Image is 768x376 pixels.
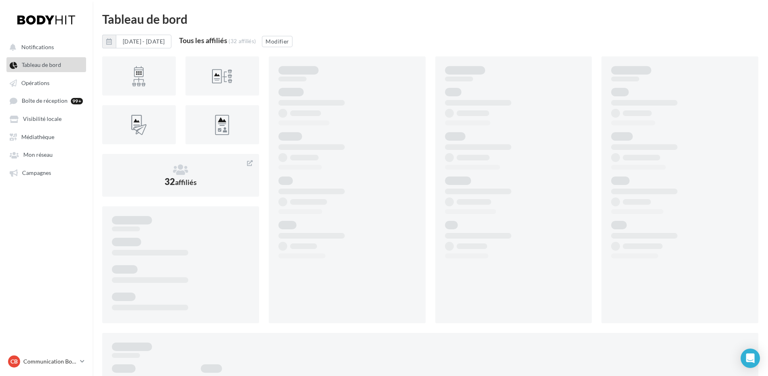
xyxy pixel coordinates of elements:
div: Tous les affiliés [179,37,227,44]
div: (32 affiliés) [229,38,256,44]
span: Tableau de bord [22,62,61,69]
div: Tableau de bord [102,13,758,25]
button: Notifications [5,39,84,54]
span: Mon réseau [23,152,53,158]
span: Visibilité locale [23,116,62,123]
span: Opérations [21,79,49,86]
div: Open Intercom Messenger [741,349,760,368]
button: [DATE] - [DATE] [116,35,171,48]
a: Mon réseau [5,147,88,162]
span: affiliés [175,178,197,187]
a: Visibilité locale [5,111,88,126]
span: Médiathèque [21,133,54,140]
button: [DATE] - [DATE] [102,35,171,48]
a: Boîte de réception 99+ [5,93,88,108]
a: Médiathèque [5,129,88,144]
span: Notifications [21,44,54,50]
div: 99+ [71,98,83,104]
a: Campagnes [5,165,88,180]
a: Opérations [5,75,88,90]
span: Campagnes [22,169,51,176]
a: Tableau de bord [5,57,88,72]
p: Communication Bodyhit [23,357,77,366]
a: CB Communication Bodyhit [6,354,86,369]
span: CB [10,357,18,366]
button: Modifier [262,36,292,47]
span: Boîte de réception [22,98,68,104]
span: 32 [165,176,197,187]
